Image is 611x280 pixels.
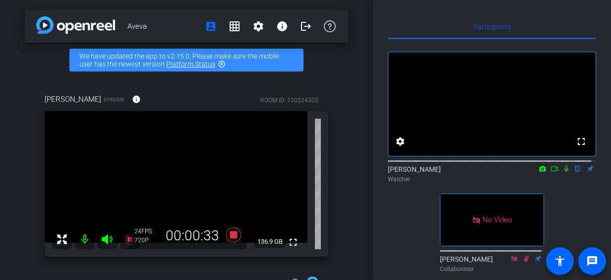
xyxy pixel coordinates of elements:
[440,265,544,274] div: Collaborator
[134,227,159,235] div: 24
[45,94,101,105] span: [PERSON_NAME]
[205,20,217,32] mat-icon: account_box
[483,215,512,224] span: No Video
[159,227,226,244] div: 00:00:33
[104,96,124,103] span: Chrome
[134,236,159,244] div: 720P
[572,164,584,173] mat-icon: flip
[254,236,286,248] span: 136.9 GB
[218,60,226,68] mat-icon: highlight_off
[575,136,587,147] mat-icon: fullscreen
[132,95,141,104] mat-icon: info
[394,136,406,147] mat-icon: settings
[473,23,511,30] span: Participants
[166,60,215,68] a: Platform Status
[229,20,241,32] mat-icon: grid_on
[287,236,299,248] mat-icon: fullscreen
[69,49,304,71] div: We have updated the app to v2.15.0. Please make sure the mobile user has the newest version.
[300,20,312,32] mat-icon: logout
[388,175,596,184] div: Watcher
[260,96,318,105] div: ROOM ID: 120524305
[276,20,288,32] mat-icon: info
[127,16,199,36] span: Aveva
[388,164,596,184] div: [PERSON_NAME]
[141,228,152,235] span: FPS
[440,254,544,274] div: [PERSON_NAME]
[36,16,115,34] img: app-logo
[586,255,598,267] mat-icon: message
[554,255,566,267] mat-icon: accessibility
[252,20,264,32] mat-icon: settings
